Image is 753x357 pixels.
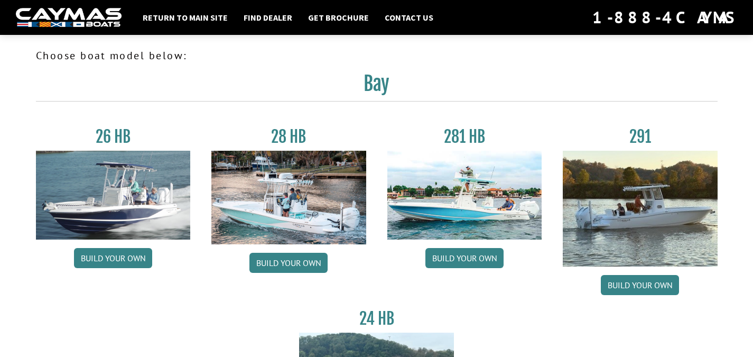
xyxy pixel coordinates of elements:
img: 26_new_photo_resized.jpg [36,151,191,240]
a: Build your own [601,275,679,295]
h3: 26 HB [36,127,191,147]
a: Build your own [74,248,152,268]
img: white-logo-c9c8dbefe5ff5ceceb0f0178aa75bf4bb51f6bca0971e226c86eb53dfe498488.png [16,8,122,28]
h3: 28 HB [211,127,366,147]
a: Find Dealer [238,11,298,24]
h3: 291 [563,127,718,147]
img: 28_hb_thumbnail_for_caymas_connect.jpg [211,151,366,244]
h3: 281 HB [387,127,542,147]
a: Return to main site [137,11,233,24]
a: Get Brochure [303,11,374,24]
div: 1-888-4CAYMAS [592,6,737,29]
img: 28-hb-twin.jpg [387,151,542,240]
a: Build your own [425,248,504,268]
h3: 24 HB [299,309,454,328]
a: Contact Us [379,11,439,24]
h2: Bay [36,72,718,102]
p: Choose boat model below: [36,48,718,63]
a: Build your own [249,253,328,273]
img: 291_Thumbnail.jpg [563,151,718,267]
